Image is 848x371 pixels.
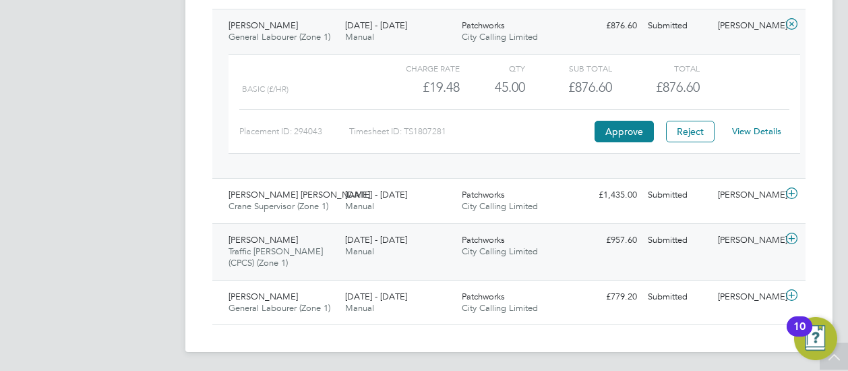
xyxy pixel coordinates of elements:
[373,60,460,76] div: Charge rate
[642,15,713,37] div: Submitted
[642,286,713,308] div: Submitted
[612,60,699,76] div: Total
[572,286,642,308] div: £779.20
[229,291,298,302] span: [PERSON_NAME]
[229,31,330,42] span: General Labourer (Zone 1)
[642,229,713,252] div: Submitted
[229,200,328,212] span: Crane Supervisor (Zone 1)
[345,200,374,212] span: Manual
[460,60,525,76] div: QTY
[462,20,505,31] span: Patchworks
[462,234,505,246] span: Patchworks
[345,20,407,31] span: [DATE] - [DATE]
[462,291,505,302] span: Patchworks
[666,121,715,142] button: Reject
[229,302,330,314] span: General Labourer (Zone 1)
[642,184,713,206] div: Submitted
[525,76,612,98] div: £876.60
[229,234,298,246] span: [PERSON_NAME]
[572,184,642,206] div: £1,435.00
[713,184,783,206] div: [PERSON_NAME]
[345,189,407,200] span: [DATE] - [DATE]
[462,302,538,314] span: City Calling Limited
[462,31,538,42] span: City Calling Limited
[462,246,538,257] span: City Calling Limited
[345,31,374,42] span: Manual
[345,302,374,314] span: Manual
[713,15,783,37] div: [PERSON_NAME]
[572,15,642,37] div: £876.60
[349,121,591,142] div: Timesheet ID: TS1807281
[242,84,289,94] span: Basic (£/HR)
[229,246,323,268] span: Traffic [PERSON_NAME] (CPCS) (Zone 1)
[793,326,806,344] div: 10
[572,229,642,252] div: £957.60
[462,200,538,212] span: City Calling Limited
[595,121,654,142] button: Approve
[656,79,700,95] span: £876.60
[345,246,374,257] span: Manual
[460,76,525,98] div: 45.00
[713,286,783,308] div: [PERSON_NAME]
[229,189,370,200] span: [PERSON_NAME] [PERSON_NAME]
[229,20,298,31] span: [PERSON_NAME]
[345,234,407,246] span: [DATE] - [DATE]
[373,76,460,98] div: £19.48
[713,229,783,252] div: [PERSON_NAME]
[239,121,349,142] div: Placement ID: 294043
[525,60,612,76] div: Sub Total
[732,125,781,137] a: View Details
[345,291,407,302] span: [DATE] - [DATE]
[462,189,505,200] span: Patchworks
[794,317,837,360] button: Open Resource Center, 10 new notifications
